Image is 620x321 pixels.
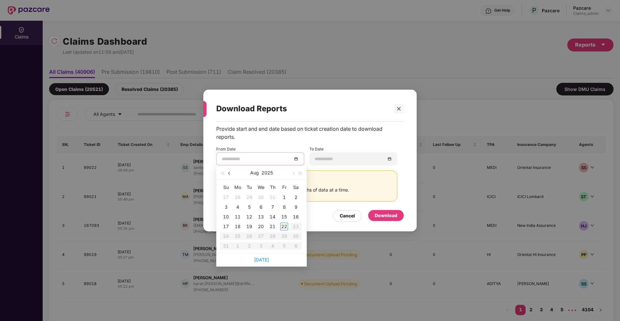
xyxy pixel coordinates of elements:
div: 30 [257,194,265,201]
td: 2025-08-12 [243,212,255,222]
div: 8 [280,203,288,211]
td: 2025-08-08 [278,202,290,212]
th: Su [220,182,232,193]
td: 2025-08-15 [278,212,290,222]
td: 2025-08-02 [290,193,302,202]
div: 21 [269,223,276,230]
div: 4 [234,203,241,211]
div: 27 [222,194,230,201]
div: 28 [234,194,241,201]
td: 2025-08-16 [290,212,302,222]
td: 2025-08-18 [232,222,243,231]
td: 2025-08-19 [243,222,255,231]
span: close [397,106,401,111]
div: 2 [292,194,300,201]
th: Tu [243,182,255,193]
div: 13 [257,213,265,221]
td: 2025-07-30 [255,193,267,202]
td: 2025-08-01 [278,193,290,202]
td: 2025-07-27 [220,193,232,202]
th: Mo [232,182,243,193]
td: 2025-08-20 [255,222,267,231]
div: 22 [280,223,288,230]
th: Fr [278,182,290,193]
div: 7 [269,203,276,211]
td: 2025-07-28 [232,193,243,202]
div: 29 [245,194,253,201]
td: 2025-08-22 [278,222,290,231]
div: 17 [222,223,230,230]
div: Download [375,212,397,219]
div: To Date [309,146,397,165]
div: 10 [222,213,230,221]
td: 2025-08-09 [290,202,302,212]
th: We [255,182,267,193]
button: Aug [250,166,259,179]
div: 6 [257,203,265,211]
td: 2025-08-11 [232,212,243,222]
td: 2025-07-29 [243,193,255,202]
a: [DATE] [254,257,269,262]
div: 15 [280,213,288,221]
div: Download Reports [216,96,388,121]
td: 2025-08-13 [255,212,267,222]
div: 1 [280,194,288,201]
td: 2025-08-14 [267,212,278,222]
td: 2025-08-03 [220,202,232,212]
div: 19 [245,223,253,230]
div: 12 [245,213,253,221]
div: From Date [216,146,304,165]
td: 2025-08-04 [232,202,243,212]
td: 2025-08-17 [220,222,232,231]
div: 16 [292,213,300,221]
div: 14 [269,213,276,221]
div: Provide start and end date based on ticket creation date to download reports. [216,125,397,141]
button: 2025 [262,166,273,179]
td: 2025-08-10 [220,212,232,222]
td: 2025-08-06 [255,202,267,212]
th: Th [267,182,278,193]
td: 2025-08-07 [267,202,278,212]
div: 18 [234,223,241,230]
td: 2025-07-31 [267,193,278,202]
div: 5 [245,203,253,211]
th: Sa [290,182,302,193]
td: 2025-08-21 [267,222,278,231]
td: 2025-08-05 [243,202,255,212]
div: Cancel [340,212,355,219]
div: 9 [292,203,300,211]
div: 20 [257,223,265,230]
div: 11 [234,213,241,221]
div: 3 [222,203,230,211]
div: 31 [269,194,276,201]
